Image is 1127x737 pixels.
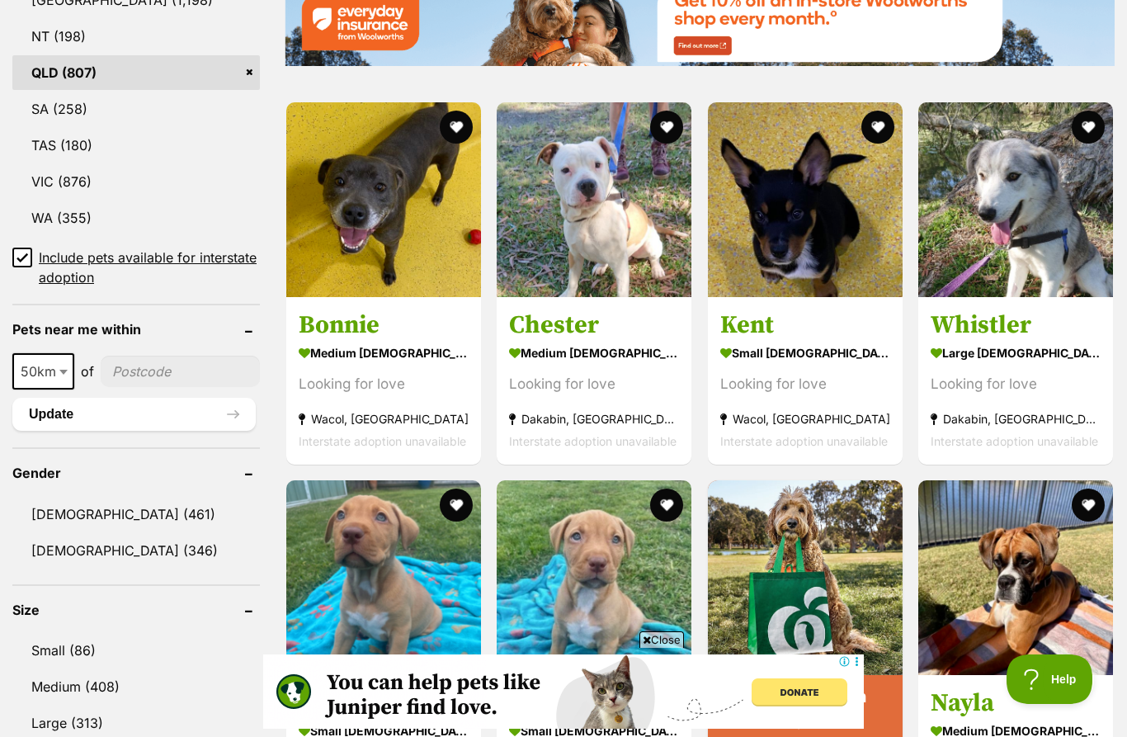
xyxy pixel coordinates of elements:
[81,361,94,381] span: of
[931,687,1101,719] h3: Nayla
[12,201,260,235] a: WA (355)
[651,489,684,522] button: favourite
[12,465,260,480] header: Gender
[918,102,1113,297] img: Whistler - Maremma Sheepdog x Alaskan Husky Dog
[12,633,260,668] a: Small (86)
[12,669,260,704] a: Medium (408)
[12,497,260,531] a: [DEMOGRAPHIC_DATA] (461)
[509,309,679,341] h3: Chester
[1072,489,1105,522] button: favourite
[720,408,890,430] strong: Wacol, [GEOGRAPHIC_DATA]
[931,408,1101,430] strong: Dakabin, [GEOGRAPHIC_DATA]
[12,602,260,617] header: Size
[299,341,469,365] strong: medium [DEMOGRAPHIC_DATA] Dog
[509,408,679,430] strong: Dakabin, [GEOGRAPHIC_DATA]
[440,111,473,144] button: favourite
[497,480,691,675] img: Rocky - Medium Cross Breed Dog
[708,102,903,297] img: Kent - Australian Cattle Dog x Kelpie Dog
[497,102,691,297] img: Chester - British Bulldog x English Staffordshire Bull Terrier Dog
[931,373,1101,395] div: Looking for love
[931,434,1098,448] span: Interstate adoption unavailable
[720,309,890,341] h3: Kent
[286,480,481,675] img: Rubble - Medium Cross Breed Dog
[12,248,260,287] a: Include pets available for interstate adoption
[12,533,260,568] a: [DEMOGRAPHIC_DATA] (346)
[101,356,260,387] input: postcode
[299,408,469,430] strong: Wacol, [GEOGRAPHIC_DATA]
[263,654,864,729] iframe: Advertisement
[1072,111,1105,144] button: favourite
[12,19,260,54] a: NT (198)
[708,297,903,465] a: Kent small [DEMOGRAPHIC_DATA] Dog Looking for love Wacol, [GEOGRAPHIC_DATA] Interstate adoption u...
[12,92,260,126] a: SA (258)
[1007,654,1094,704] iframe: Help Scout Beacon - Open
[299,373,469,395] div: Looking for love
[12,164,260,199] a: VIC (876)
[12,353,74,390] span: 50km
[12,128,260,163] a: TAS (180)
[12,398,256,431] button: Update
[918,297,1113,465] a: Whistler large [DEMOGRAPHIC_DATA] Dog Looking for love Dakabin, [GEOGRAPHIC_DATA] Interstate adop...
[931,341,1101,365] strong: large [DEMOGRAPHIC_DATA] Dog
[12,322,260,337] header: Pets near me within
[509,373,679,395] div: Looking for love
[299,434,466,448] span: Interstate adoption unavailable
[39,248,260,287] span: Include pets available for interstate adoption
[12,55,260,90] a: QLD (807)
[286,102,481,297] img: Bonnie - English Staffordshire Bull Terrier Dog
[639,631,684,648] span: Close
[497,297,691,465] a: Chester medium [DEMOGRAPHIC_DATA] Dog Looking for love Dakabin, [GEOGRAPHIC_DATA] Interstate adop...
[286,297,481,465] a: Bonnie medium [DEMOGRAPHIC_DATA] Dog Looking for love Wacol, [GEOGRAPHIC_DATA] Interstate adoptio...
[720,434,888,448] span: Interstate adoption unavailable
[931,309,1101,341] h3: Whistler
[720,373,890,395] div: Looking for love
[861,111,894,144] button: favourite
[509,434,677,448] span: Interstate adoption unavailable
[299,309,469,341] h3: Bonnie
[509,341,679,365] strong: medium [DEMOGRAPHIC_DATA] Dog
[918,480,1113,675] img: Nayla - Boxer Dog
[440,489,473,522] button: favourite
[651,111,684,144] button: favourite
[720,341,890,365] strong: small [DEMOGRAPHIC_DATA] Dog
[14,360,73,383] span: 50km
